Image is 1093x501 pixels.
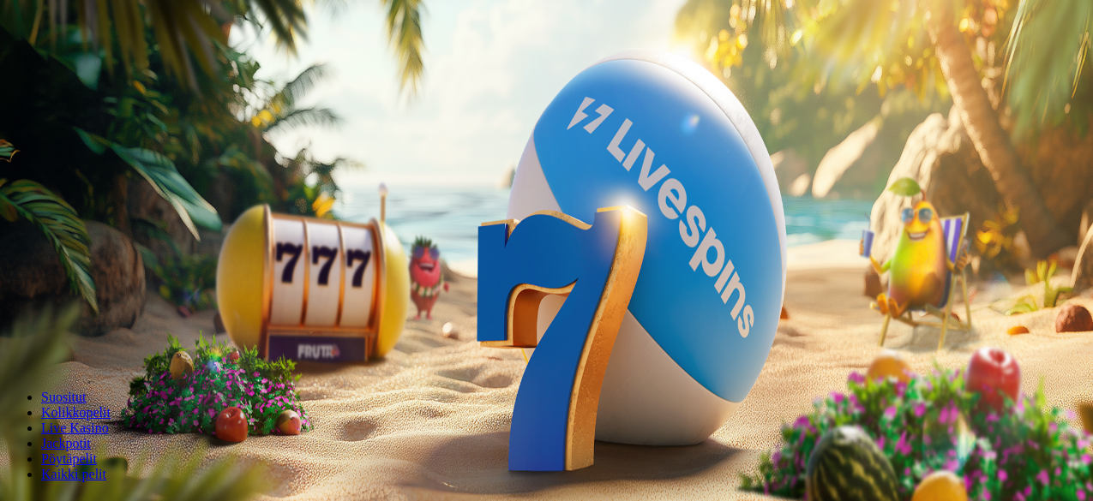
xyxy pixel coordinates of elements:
[41,436,91,450] a: Jackpotit
[41,467,106,481] span: Kaikki pelit
[41,405,111,420] a: Kolikkopelit
[41,451,97,466] span: Pöytäpelit
[7,361,1086,482] nav: Lobby
[41,390,86,404] a: Suositut
[41,420,109,435] a: Live Kasino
